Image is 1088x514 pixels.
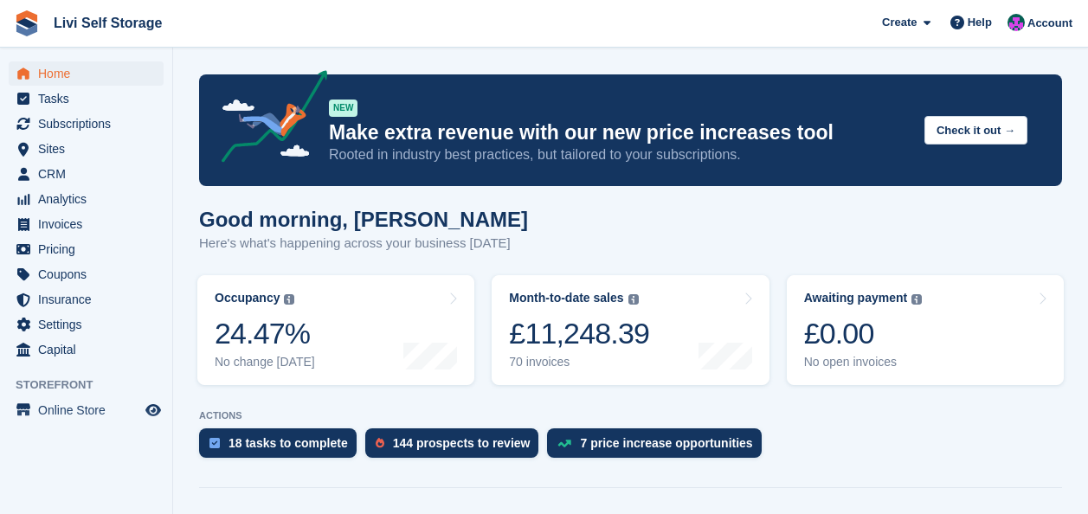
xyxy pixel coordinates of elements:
[199,410,1062,421] p: ACTIONS
[804,316,923,351] div: £0.00
[38,162,142,186] span: CRM
[215,291,280,305] div: Occupancy
[38,61,142,86] span: Home
[882,14,917,31] span: Create
[143,400,164,421] a: Preview store
[628,294,639,305] img: icon-info-grey-7440780725fd019a000dd9b08b2336e03edf1995a4989e88bcd33f0948082b44.svg
[38,312,142,337] span: Settings
[376,438,384,448] img: prospect-51fa495bee0391a8d652442698ab0144808aea92771e9ea1ae160a38d050c398.svg
[199,234,528,254] p: Here's what's happening across your business [DATE]
[9,312,164,337] a: menu
[215,355,315,369] div: No change [DATE]
[38,262,142,286] span: Coupons
[1008,14,1025,31] img: Graham Cameron
[492,275,769,385] a: Month-to-date sales £11,248.39 70 invoices
[38,187,142,211] span: Analytics
[9,187,164,211] a: menu
[580,436,752,450] div: 7 price increase opportunities
[38,398,142,422] span: Online Store
[9,112,164,136] a: menu
[329,145,911,164] p: Rooted in industry best practices, but tailored to your subscriptions.
[509,291,623,305] div: Month-to-date sales
[16,376,172,394] span: Storefront
[9,337,164,362] a: menu
[38,87,142,111] span: Tasks
[199,428,365,466] a: 18 tasks to complete
[9,162,164,186] a: menu
[787,275,1064,385] a: Awaiting payment £0.00 No open invoices
[9,212,164,236] a: menu
[365,428,548,466] a: 144 prospects to review
[38,212,142,236] span: Invoices
[509,316,649,351] div: £11,248.39
[9,287,164,312] a: menu
[9,61,164,86] a: menu
[9,137,164,161] a: menu
[215,316,315,351] div: 24.47%
[329,100,357,117] div: NEW
[804,355,923,369] div: No open invoices
[329,120,911,145] p: Make extra revenue with our new price increases tool
[197,275,474,385] a: Occupancy 24.47% No change [DATE]
[968,14,992,31] span: Help
[557,440,571,447] img: price_increase_opportunities-93ffe204e8149a01c8c9dc8f82e8f89637d9d84a8eef4429ea346261dce0b2c0.svg
[9,398,164,422] a: menu
[38,112,142,136] span: Subscriptions
[509,355,649,369] div: 70 invoices
[199,208,528,231] h1: Good morning, [PERSON_NAME]
[547,428,769,466] a: 7 price increase opportunities
[207,70,328,169] img: price-adjustments-announcement-icon-8257ccfd72463d97f412b2fc003d46551f7dbcb40ab6d574587a9cd5c0d94...
[209,438,220,448] img: task-75834270c22a3079a89374b754ae025e5fb1db73e45f91037f5363f120a921f8.svg
[38,337,142,362] span: Capital
[38,237,142,261] span: Pricing
[14,10,40,36] img: stora-icon-8386f47178a22dfd0bd8f6a31ec36ba5ce8667c1dd55bd0f319d3a0aa187defe.svg
[38,137,142,161] span: Sites
[284,294,294,305] img: icon-info-grey-7440780725fd019a000dd9b08b2336e03edf1995a4989e88bcd33f0948082b44.svg
[1027,15,1072,32] span: Account
[804,291,908,305] div: Awaiting payment
[229,436,348,450] div: 18 tasks to complete
[9,237,164,261] a: menu
[38,287,142,312] span: Insurance
[9,87,164,111] a: menu
[9,262,164,286] a: menu
[47,9,169,37] a: Livi Self Storage
[911,294,922,305] img: icon-info-grey-7440780725fd019a000dd9b08b2336e03edf1995a4989e88bcd33f0948082b44.svg
[924,116,1027,145] button: Check it out →
[393,436,531,450] div: 144 prospects to review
